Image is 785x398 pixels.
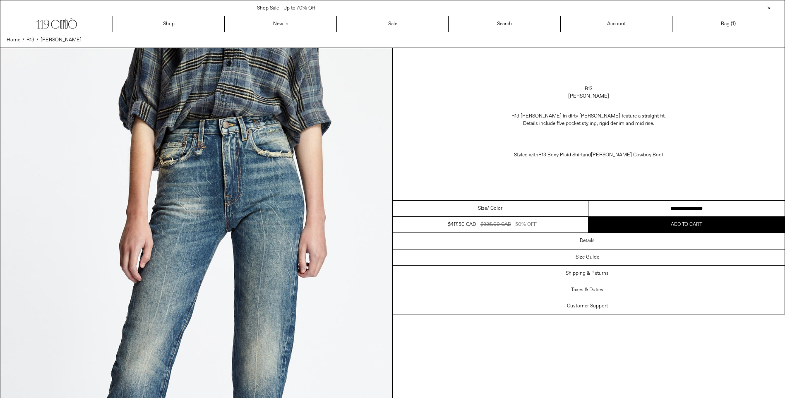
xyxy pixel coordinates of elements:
span: ) [732,20,736,28]
span: / [22,36,24,44]
a: R13 Boxy Plaid Shirt [538,152,583,158]
span: R13 [26,37,34,43]
a: [PERSON_NAME] Cowboy Boot [591,152,663,158]
h3: Size Guide [576,254,599,260]
div: $417.50 CAD [448,221,476,228]
h3: Customer Support [567,303,608,309]
h3: Taxes & Duties [571,287,603,293]
span: / [36,36,38,44]
a: R13 [585,85,593,93]
span: Add to cart [671,221,702,228]
span: Home [7,37,20,43]
a: New In [225,16,336,32]
a: Home [7,36,20,44]
a: Account [561,16,672,32]
a: [PERSON_NAME] [41,36,82,44]
span: / Color [487,205,502,212]
a: Search [449,16,560,32]
h3: Shipping & Returns [566,271,609,276]
h3: Details [580,238,595,244]
div: [PERSON_NAME] [568,93,609,100]
span: Styled with and [514,152,663,158]
a: R13 [26,36,34,44]
span: 1 [732,21,734,27]
span: Size [478,205,487,212]
div: $835.00 CAD [480,221,511,228]
span: R13 [PERSON_NAME] in dirty [PERSON_NAME] feature a straight fit. Details include five pocket styl... [511,113,666,127]
a: Shop [113,16,225,32]
span: [PERSON_NAME] [41,37,82,43]
a: Shop Sale - Up to 70% Off [257,5,315,12]
a: Sale [337,16,449,32]
a: Bag () [672,16,784,32]
button: Add to cart [588,217,785,233]
div: 50% OFF [515,221,537,228]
